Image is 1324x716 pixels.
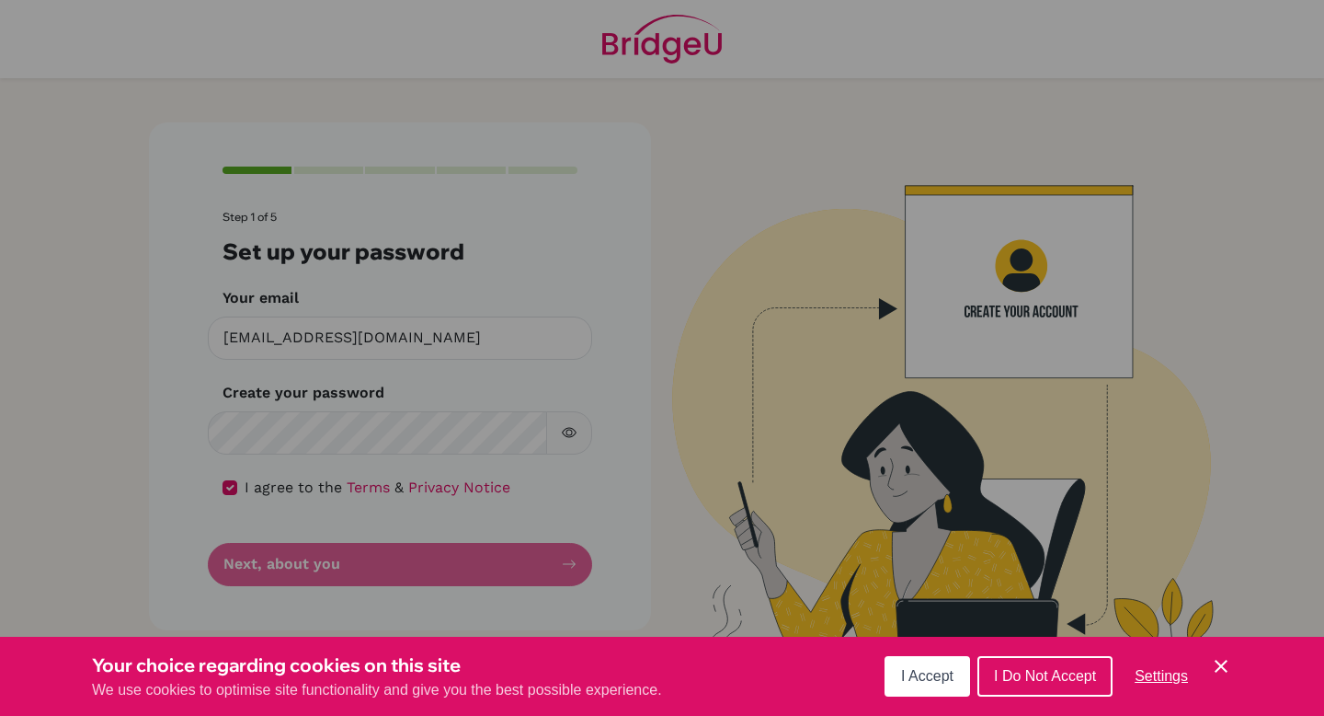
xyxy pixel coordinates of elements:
button: Save and close [1210,655,1232,677]
span: I Accept [901,668,953,684]
button: Settings [1120,658,1203,695]
h3: Your choice regarding cookies on this site [92,652,662,679]
span: Settings [1135,668,1188,684]
button: I Do Not Accept [977,656,1113,697]
p: We use cookies to optimise site functionality and give you the best possible experience. [92,679,662,701]
button: I Accept [885,656,970,697]
span: I Do Not Accept [994,668,1096,684]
